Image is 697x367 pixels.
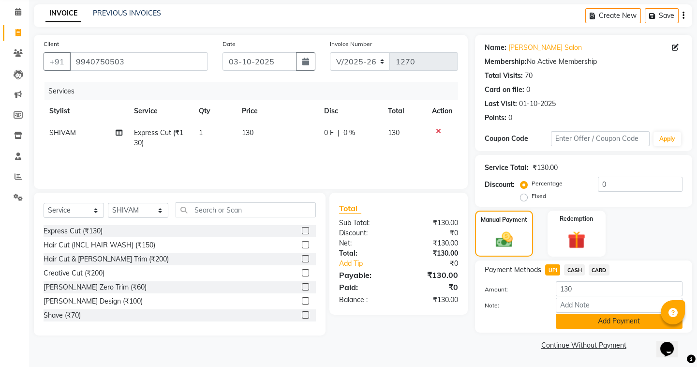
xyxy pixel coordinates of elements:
[485,163,529,173] div: Service Total:
[490,230,518,249] img: _cash.svg
[399,281,465,293] div: ₹0
[44,282,147,292] div: [PERSON_NAME] Zero Trim (₹60)
[324,128,334,138] span: 0 F
[44,100,128,122] th: Stylist
[485,113,506,123] div: Points:
[44,82,465,100] div: Services
[485,134,550,144] div: Coupon Code
[382,100,426,122] th: Total
[556,298,682,313] input: Add Note
[551,131,650,146] input: Enter Offer / Coupon Code
[485,57,682,67] div: No Active Membership
[388,128,400,137] span: 130
[564,264,585,275] span: CASH
[193,100,236,122] th: Qty
[332,218,399,228] div: Sub Total:
[485,71,523,81] div: Total Visits:
[519,99,556,109] div: 01-10-2025
[339,203,361,214] span: Total
[332,248,399,259] div: Total:
[485,85,524,95] div: Card on file:
[44,254,169,264] div: Hair Cut & [PERSON_NAME] Trim (₹200)
[44,226,103,236] div: Express Cut (₹130)
[526,85,530,95] div: 0
[332,295,399,305] div: Balance :
[44,296,143,306] div: [PERSON_NAME] Design (₹100)
[330,40,372,48] label: Invoice Number
[485,180,515,190] div: Discount:
[545,264,560,275] span: UPI
[318,100,382,122] th: Disc
[45,5,81,22] a: INVOICE
[236,100,318,122] th: Price
[176,202,316,217] input: Search or Scan
[410,259,465,269] div: ₹0
[338,128,340,138] span: |
[44,268,104,278] div: Creative Cut (₹200)
[242,128,253,137] span: 130
[49,128,76,137] span: SHIVAM
[485,57,527,67] div: Membership:
[477,285,548,294] label: Amount:
[70,52,208,71] input: Search by Name/Mobile/Email/Code
[134,128,183,147] span: Express Cut (₹130)
[532,179,563,188] label: Percentage
[44,240,155,250] div: Hair Cut (INCL HAIR WASH) (₹150)
[532,192,546,200] label: Fixed
[222,40,236,48] label: Date
[556,281,682,296] input: Amount
[332,259,410,269] a: Add Tip
[560,214,593,223] label: Redemption
[399,238,465,248] div: ₹130.00
[508,113,512,123] div: 0
[399,218,465,228] div: ₹130.00
[332,228,399,238] div: Discount:
[562,229,591,251] img: _gift.svg
[399,248,465,259] div: ₹130.00
[589,264,609,275] span: CARD
[485,43,506,53] div: Name:
[399,269,465,281] div: ₹130.00
[585,8,641,23] button: Create New
[556,314,682,329] button: Add Payment
[485,265,541,275] span: Payment Methods
[343,128,355,138] span: 0 %
[481,215,527,224] label: Manual Payment
[44,52,71,71] button: +91
[332,269,399,281] div: Payable:
[426,100,458,122] th: Action
[508,43,582,53] a: [PERSON_NAME] Salon
[399,228,465,238] div: ₹0
[332,281,399,293] div: Paid:
[656,328,687,357] iframe: chat widget
[44,310,81,321] div: Shave (₹70)
[128,100,193,122] th: Service
[485,99,517,109] div: Last Visit:
[653,132,681,146] button: Apply
[533,163,558,173] div: ₹130.00
[332,238,399,248] div: Net:
[199,128,203,137] span: 1
[645,8,679,23] button: Save
[477,340,690,351] a: Continue Without Payment
[477,301,548,310] label: Note:
[44,40,59,48] label: Client
[93,9,161,17] a: PREVIOUS INVOICES
[525,71,533,81] div: 70
[399,295,465,305] div: ₹130.00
